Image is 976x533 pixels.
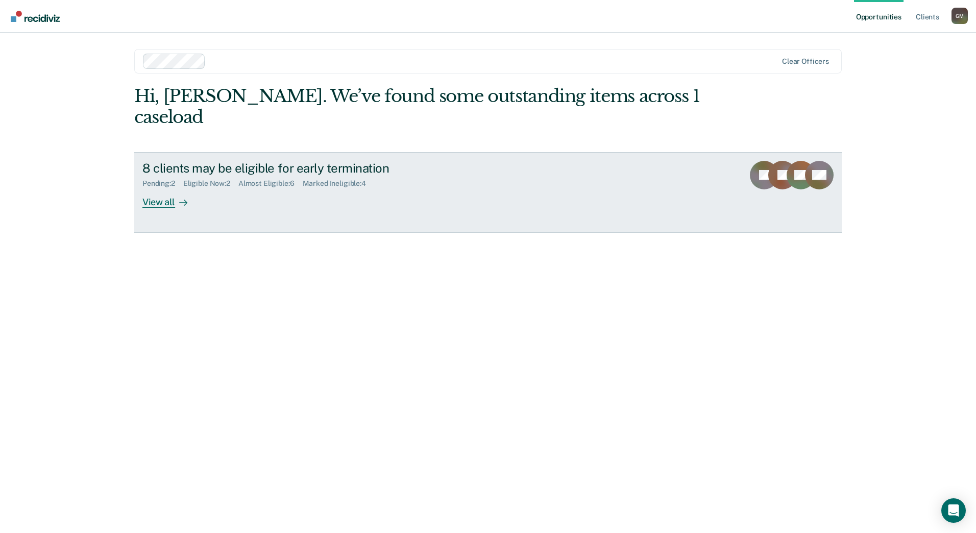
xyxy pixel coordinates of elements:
[134,86,700,128] div: Hi, [PERSON_NAME]. We’ve found some outstanding items across 1 caseload
[183,179,238,188] div: Eligible Now : 2
[238,179,303,188] div: Almost Eligible : 6
[134,152,842,233] a: 8 clients may be eligible for early terminationPending:2Eligible Now:2Almost Eligible:6Marked Ine...
[142,188,200,208] div: View all
[951,8,968,24] button: Profile dropdown button
[11,11,60,22] img: Recidiviz
[142,161,501,176] div: 8 clients may be eligible for early termination
[941,498,966,523] div: Open Intercom Messenger
[782,57,829,66] div: Clear officers
[951,8,968,24] div: G M
[303,179,374,188] div: Marked Ineligible : 4
[142,179,183,188] div: Pending : 2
